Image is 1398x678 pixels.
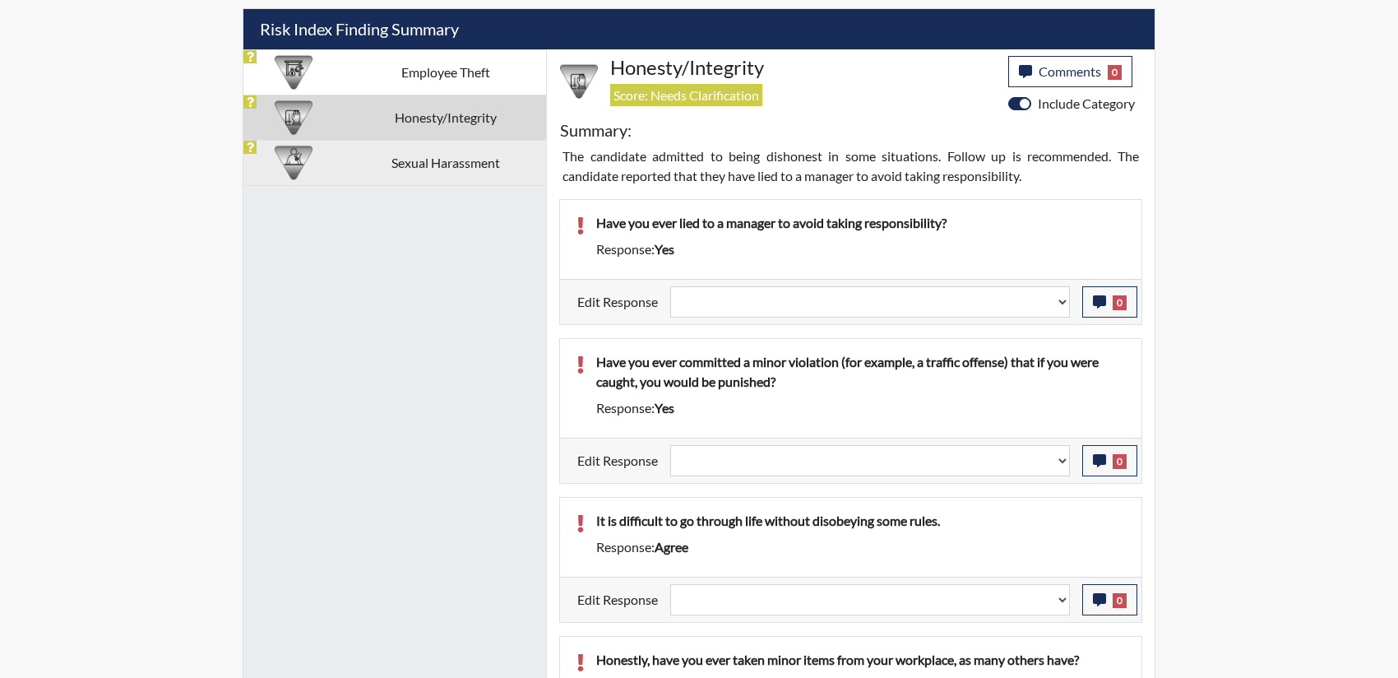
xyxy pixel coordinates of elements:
[577,584,658,615] label: Edit Response
[596,213,1125,233] p: Have you ever lied to a manager to avoid taking responsibility?
[658,584,1082,615] div: Update the test taker's response, the change might impact the score
[577,445,658,476] label: Edit Response
[1113,454,1127,469] span: 0
[584,537,1137,557] div: Response:
[560,63,598,100] img: CATEGORY%20ICON-11.a5f294f4.png
[1082,286,1137,318] button: 0
[584,398,1137,418] div: Response:
[1082,584,1137,615] button: 0
[1113,593,1127,608] span: 0
[345,140,547,185] td: Sexual Harassment
[658,286,1082,318] div: Update the test taker's response, the change might impact the score
[1108,65,1122,80] span: 0
[560,120,632,140] h5: Summary:
[610,56,996,80] h4: Honesty/Integrity
[562,146,1139,186] p: The candidate admitted to being dishonest in some situations. Follow up is recommended. The candi...
[655,539,688,555] span: agree
[1082,445,1137,476] button: 0
[345,49,547,95] td: Employee Theft
[243,9,1155,49] h5: Risk Index Finding Summary
[1008,56,1132,87] button: Comments0
[596,511,1125,531] p: It is difficult to go through life without disobeying some rules.
[596,650,1125,670] p: Honestly, have you ever taken minor items from your workplace, as many others have?
[658,445,1082,476] div: Update the test taker's response, the change might impact the score
[610,84,762,106] span: Score: Needs Clarification
[275,99,312,137] img: CATEGORY%20ICON-11.a5f294f4.png
[655,241,674,257] span: yes
[655,400,674,416] span: yes
[596,352,1125,392] p: Have you ever committed a minor violation (for example, a traffic offense) that if you were caugh...
[1113,295,1127,310] span: 0
[275,53,312,91] img: CATEGORY%20ICON-07.58b65e52.png
[1039,63,1101,79] span: Comments
[345,95,547,140] td: Honesty/Integrity
[577,286,658,318] label: Edit Response
[275,144,312,182] img: CATEGORY%20ICON-23.dd685920.png
[584,239,1137,259] div: Response:
[1038,94,1135,114] label: Include Category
